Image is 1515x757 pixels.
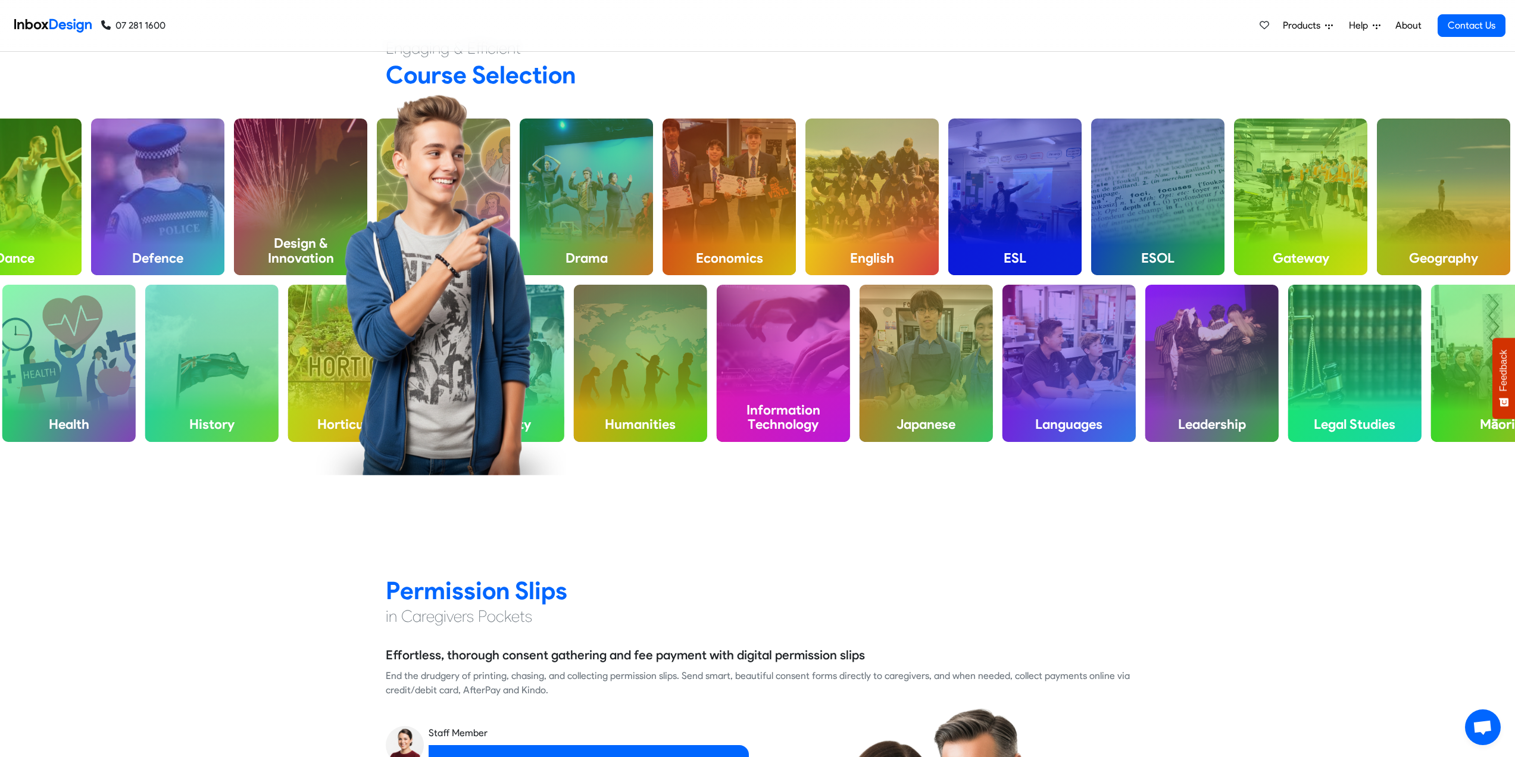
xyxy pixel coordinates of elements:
[1344,14,1385,38] a: Help
[316,94,567,475] img: boy_pointing_to_right.png
[574,407,707,441] h4: Humanities
[288,407,421,441] h4: Horticulture
[1145,407,1279,441] h4: Leadership
[1465,709,1501,745] div: Open chat
[386,575,1130,606] h2: Permission Slips
[1392,14,1425,38] a: About
[1498,350,1509,391] span: Feedback
[860,407,993,441] h4: Japanese
[386,646,865,664] h5: Effortless, thorough consent gathering and fee payment with digital permission slips
[1377,241,1510,275] h4: Geography
[1278,14,1338,38] a: Products
[234,226,367,275] h4: Design & Innovation
[1438,14,1505,37] a: Contact Us
[386,669,1130,697] div: End the drudgery of printing, chasing, and collecting permission slips. Send smart, beautiful con...
[520,241,653,275] h4: Drama
[717,392,850,442] h4: Information Technology
[1283,18,1325,33] span: Products
[2,407,136,441] h4: Health
[429,726,749,740] div: Staff Member
[1492,338,1515,419] button: Feedback - Show survey
[1091,241,1225,275] h4: ESOL
[1288,407,1422,441] h4: Legal Studies
[1234,241,1367,275] h4: Gateway
[948,241,1082,275] h4: ESL
[145,407,279,441] h4: History
[1349,18,1373,33] span: Help
[663,241,796,275] h4: Economics
[1002,407,1136,441] h4: Languages
[101,18,165,33] a: 07 281 1600
[386,60,1130,90] h2: Course Selection
[805,241,939,275] h4: English
[91,241,224,275] h4: Defence
[386,606,1130,627] h4: in Caregivers Pockets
